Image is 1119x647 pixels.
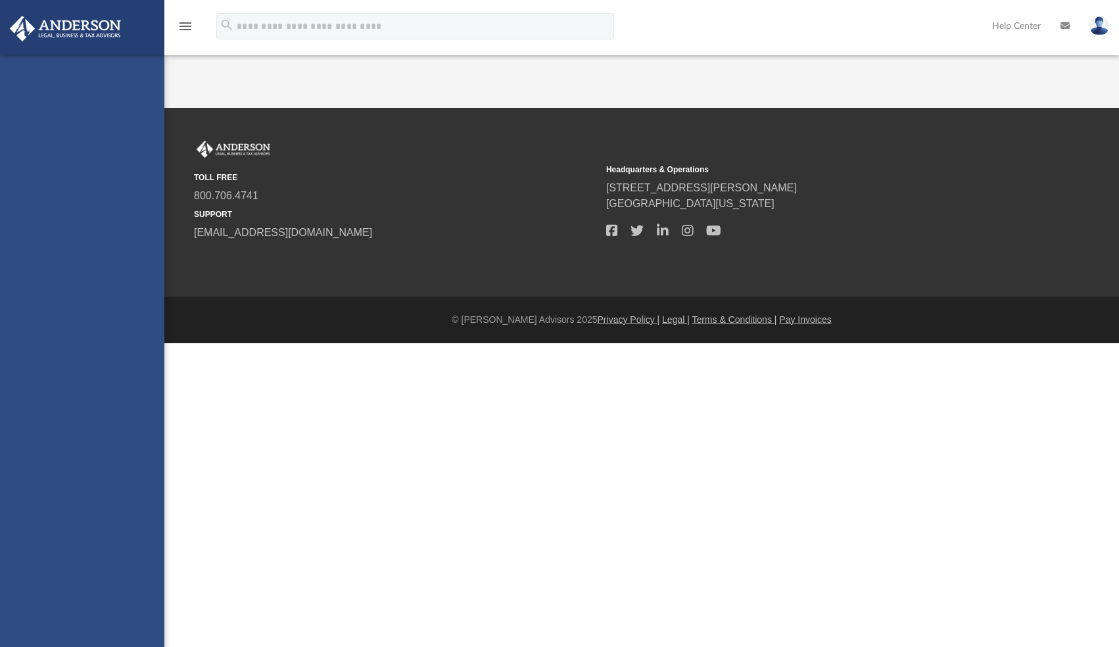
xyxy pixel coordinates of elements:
[194,172,597,183] small: TOLL FREE
[164,313,1119,327] div: © [PERSON_NAME] Advisors 2025
[178,18,193,34] i: menu
[779,314,831,325] a: Pay Invoices
[692,314,777,325] a: Terms & Conditions |
[598,314,660,325] a: Privacy Policy |
[194,141,273,158] img: Anderson Advisors Platinum Portal
[6,16,125,41] img: Anderson Advisors Platinum Portal
[220,18,234,32] i: search
[662,314,690,325] a: Legal |
[606,198,774,209] a: [GEOGRAPHIC_DATA][US_STATE]
[178,25,193,34] a: menu
[1089,16,1109,36] img: User Pic
[194,227,372,238] a: [EMAIL_ADDRESS][DOMAIN_NAME]
[606,164,1009,176] small: Headquarters & Operations
[606,182,797,193] a: [STREET_ADDRESS][PERSON_NAME]
[194,190,258,201] a: 800.706.4741
[194,208,597,220] small: SUPPORT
